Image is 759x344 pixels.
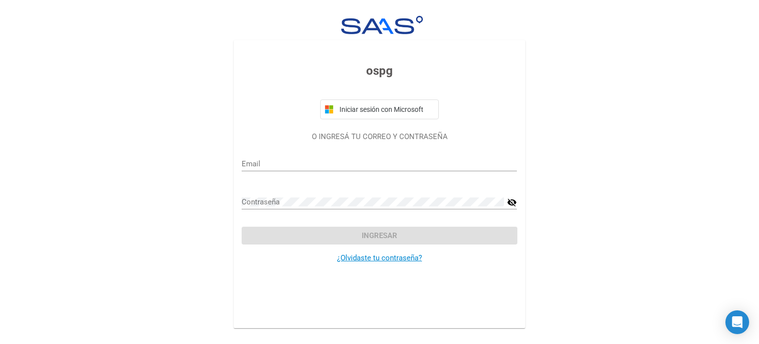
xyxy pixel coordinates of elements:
p: O INGRESÁ TU CORREO Y CONTRASEÑA [242,131,517,143]
h3: ospg [242,62,517,80]
button: Iniciar sesión con Microsoft [320,99,439,119]
mat-icon: visibility_off [507,197,517,208]
span: Iniciar sesión con Microsoft [337,105,434,113]
button: Ingresar [242,227,517,245]
a: ¿Olvidaste tu contraseña? [337,253,422,262]
span: Ingresar [362,231,397,240]
div: Open Intercom Messenger [725,310,749,334]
